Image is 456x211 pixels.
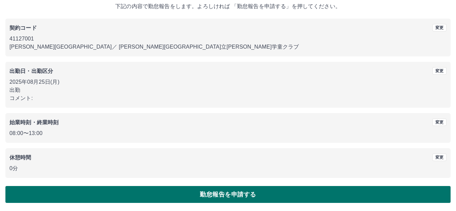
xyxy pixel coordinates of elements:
button: 変更 [432,154,447,161]
p: 41127001 [9,35,447,43]
button: 変更 [432,118,447,126]
button: 変更 [432,24,447,31]
p: 出勤 [9,86,447,94]
b: 始業時刻・終業時刻 [9,120,58,125]
button: 勤怠報告を申請する [5,186,451,203]
b: 出勤日・出勤区分 [9,68,53,74]
b: 休憩時間 [9,155,31,160]
p: 08:00 〜 13:00 [9,129,447,137]
p: 下記の内容で勤怠報告をします。よろしければ 「勤怠報告を申請する」を押してください。 [5,2,451,10]
button: 変更 [432,67,447,75]
b: 契約コード [9,25,37,31]
p: [PERSON_NAME][GEOGRAPHIC_DATA] ／ [PERSON_NAME][GEOGRAPHIC_DATA]立[PERSON_NAME]学童クラブ [9,43,447,51]
p: 2025年08月25日(月) [9,78,447,86]
p: コメント: [9,94,447,102]
p: 0分 [9,164,447,173]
